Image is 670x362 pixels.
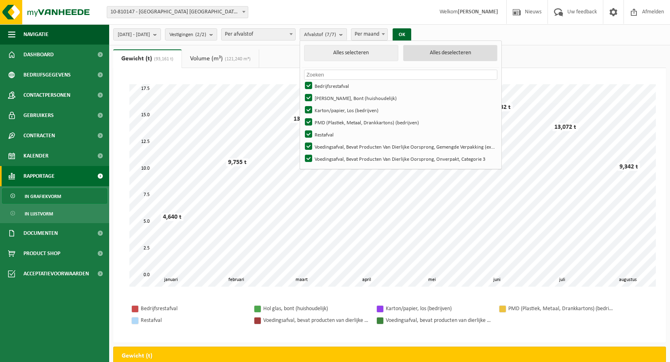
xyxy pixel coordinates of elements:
[23,166,55,186] span: Rapportage
[393,28,411,41] button: OK
[458,9,498,15] strong: [PERSON_NAME]
[23,65,71,85] span: Bedrijfsgegevens
[2,188,107,204] a: In grafiekvorm
[23,243,60,264] span: Product Shop
[113,28,161,40] button: [DATE] - [DATE]
[23,223,58,243] span: Documenten
[23,146,49,166] span: Kalender
[386,304,491,314] div: Karton/papier, los (bedrijven)
[386,315,491,326] div: Voedingsafval, bevat producten van dierlijke oorsprong, onverpakt, categorie 3
[107,6,248,18] span: 10-810147 - VAN DER VALK HOTEL ANTWERPEN NV - BORGERHOUT
[351,29,387,40] span: Per maand
[303,128,497,141] label: Restafval
[552,123,578,131] div: 13,072 t
[25,189,61,204] span: In grafiekvorm
[222,29,295,40] span: Per afvalstof
[182,49,259,68] a: Volume (m³)
[165,28,217,40] button: Vestigingen(2/2)
[617,163,640,171] div: 9,342 t
[23,24,49,45] span: Navigatie
[141,304,246,314] div: Bedrijfsrestafval
[23,45,54,65] span: Dashboard
[403,45,497,61] button: Alles deselecteren
[23,105,54,126] span: Gebruikers
[113,49,182,68] a: Gewicht (t)
[304,29,336,41] span: Afvalstof
[351,28,388,40] span: Per maand
[303,80,497,92] label: Bedrijfsrestafval
[25,206,53,221] span: In lijstvorm
[221,28,296,40] span: Per afvalstof
[304,70,497,80] input: Zoeken
[292,115,317,123] div: 13,821 t
[23,85,70,105] span: Contactpersonen
[152,57,173,62] span: (93,161 t)
[195,32,206,37] count: (2/2)
[161,213,184,221] div: 4,640 t
[508,304,613,314] div: PMD (Plastiek, Metaal, Drankkartons) (bedrijven)
[303,92,497,104] label: [PERSON_NAME], Bont (huishoudelijk)
[23,264,89,284] span: Acceptatievoorwaarden
[263,315,368,326] div: Voedingsafval, bevat producten van dierlijke oorsprong, gemengde verpakking (exclusief glas), cat...
[303,153,497,165] label: Voedingsafval, Bevat Producten Van Dierlijke Oorsprong, Onverpakt, Categorie 3
[325,32,336,37] count: (7/7)
[118,29,150,41] span: [DATE] - [DATE]
[169,29,206,41] span: Vestigingen
[300,28,347,40] button: Afvalstof(7/7)
[303,141,497,153] label: Voedingsafval, Bevat Producten Van Dierlijke Oorsprong, Gemengde Verpakking (exclusief Glas), Cat...
[304,45,398,61] button: Alles selecteren
[23,126,55,146] span: Contracten
[2,206,107,221] a: In lijstvorm
[141,315,246,326] div: Restafval
[263,304,368,314] div: Hol glas, bont (huishoudelijk)
[303,104,497,116] label: Karton/papier, Los (bedrijven)
[223,57,251,62] span: (121,240 m³)
[226,158,249,166] div: 9,755 t
[303,116,497,128] label: PMD (Plastiek, Metaal, Drankkartons) (bedrijven)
